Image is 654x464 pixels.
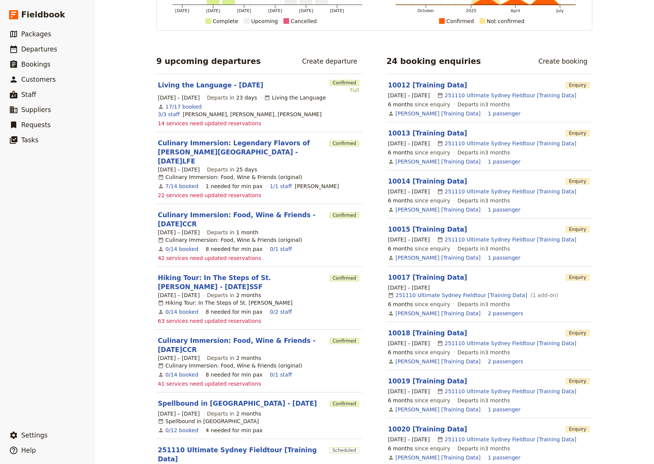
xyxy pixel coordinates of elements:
a: View the bookings for this departure [165,371,198,378]
a: Hiking Tour: In The Steps of St. [PERSON_NAME] - [DATE]SSF [158,273,327,291]
span: Departures [21,45,57,53]
span: Departs in [207,410,261,417]
a: 0/1 staff [270,245,292,253]
span: 6 months [388,101,413,107]
a: View the passengers for this booking [488,406,520,413]
span: Enquiry [566,426,589,432]
span: since enquiry [388,301,450,308]
a: View the passengers for this booking [488,358,523,365]
a: 10017 [Training Data] [388,274,467,281]
a: 251110 Ultimate Sydney Fieldtour [Training Data] [396,291,527,299]
span: 6 months [388,198,413,204]
div: Not confirmed [487,17,525,26]
div: Living the Language [264,94,326,101]
span: since enquiry [388,197,450,204]
span: Confirmed [330,212,359,218]
span: 6 months [388,445,413,452]
a: 10013 [Training Data] [388,129,467,137]
a: View the bookings for this departure [165,427,198,434]
a: [PERSON_NAME] [Training Data] [396,206,481,213]
a: [PERSON_NAME] [Training Data] [396,358,481,365]
a: [PERSON_NAME] [Training Data] [396,110,481,117]
span: 2 months [236,355,261,361]
a: 10012 [Training Data] [388,81,467,89]
span: 6 months [388,397,413,403]
span: Departs in [207,229,258,236]
a: View the passengers for this booking [488,310,523,317]
span: [DATE] – [DATE] [388,236,430,243]
span: Enquiry [566,274,589,280]
span: [DATE] – [DATE] [158,166,200,173]
div: Confirmed [446,17,474,26]
tspan: [DATE] [175,8,189,13]
span: since enquiry [388,349,450,356]
a: 251110 Ultimate Sydney Fieldtour [Training Data] [445,92,576,99]
span: Enquiry [566,178,589,184]
span: since enquiry [388,101,450,108]
span: [DATE] – [DATE] [388,92,430,99]
a: [PERSON_NAME] [Training Data] [396,310,481,317]
a: Create departure [297,55,362,68]
a: 251110 Ultimate Sydney Fieldtour [Training Data] [158,445,326,464]
span: 63 services need updated reservations [158,317,261,325]
div: Full [330,86,359,94]
tspan: October [417,8,434,13]
tspan: [DATE] [330,8,344,13]
div: 8 needed for min pax [206,371,263,378]
span: 23 days [236,95,257,101]
a: Culinary Immersion: Legendary Flavors of [PERSON_NAME][GEOGRAPHIC_DATA] - [DATE]LFE [158,139,327,166]
span: [DATE] – [DATE] [158,94,200,101]
a: [PERSON_NAME] [Training Data] [396,158,481,165]
span: 25 days [236,167,257,173]
span: Departs in 3 months [458,197,510,204]
span: 2 months [236,292,261,298]
span: Giulia Massetti, Emma Sarti, Franco Locatelli [183,111,322,118]
tspan: July [556,8,564,13]
span: Customers [21,76,56,83]
a: View the bookings for this departure [165,308,198,316]
span: 41 services need updated reservations [158,380,261,388]
span: Confirmed [330,275,359,281]
span: Staff [21,91,36,98]
span: [DATE] – [DATE] [388,188,430,195]
a: Culinary Immersion: Food, Wine & Friends - [DATE]CCR [158,336,327,354]
div: 4 needed for min pax [206,427,263,434]
span: 22 services need updated reservations [158,192,261,199]
span: Suppliers [21,106,51,114]
span: [DATE] – [DATE] [388,388,430,395]
span: Help [21,447,36,454]
span: since enquiry [388,397,450,404]
span: Departs in 3 months [458,101,510,108]
div: Spellbound in [GEOGRAPHIC_DATA] [158,417,259,425]
div: 1 needed for min pax [206,182,263,190]
span: Enquiry [566,226,589,232]
span: Confirmed [330,80,359,86]
div: Cancelled [291,17,317,26]
span: Departs in 3 months [458,445,510,452]
span: Enquiry [566,378,589,384]
span: Enquiry [566,82,589,88]
a: 0/1 staff [270,371,292,378]
span: Scheduled [329,447,359,453]
span: Departs in 3 months [458,301,510,308]
a: 10014 [Training Data] [388,178,467,185]
span: Settings [21,431,48,439]
div: Culinary Immersion: Food, Wine & Friends (original) [158,362,302,369]
a: 0/2 staff [270,308,292,316]
span: 6 months [388,246,413,252]
span: since enquiry [388,245,450,252]
a: 251110 Ultimate Sydney Fieldtour [Training Data] [445,339,576,347]
a: [PERSON_NAME] [Training Data] [396,454,481,461]
span: since enquiry [388,149,450,156]
span: Enquiry [566,330,589,336]
div: Upcoming [251,17,278,26]
tspan: [DATE] [268,8,282,13]
span: 42 services need updated reservations [158,254,261,262]
span: Requests [21,121,51,129]
a: 251110 Ultimate Sydney Fieldtour [Training Data] [445,188,576,195]
span: Tasks [21,136,39,144]
a: 10020 [Training Data] [388,425,467,433]
a: View the passengers for this booking [488,254,520,262]
a: 3/3 staff [158,111,180,118]
div: Culinary Immersion: Food, Wine & Friends (original) [158,173,302,181]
